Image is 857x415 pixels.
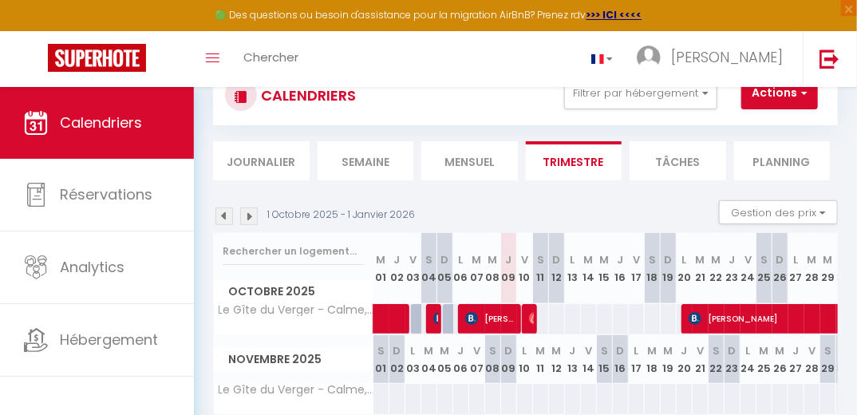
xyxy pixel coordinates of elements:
[760,343,769,358] abbr: M
[649,252,656,267] abbr: S
[677,233,693,304] th: 20
[788,233,804,304] th: 27
[441,252,449,267] abbr: D
[489,343,496,358] abbr: S
[529,303,535,334] span: [PERSON_NAME]
[552,343,562,358] abbr: M
[689,303,854,334] span: [PERSON_NAME]
[820,335,836,384] th: 29
[571,252,575,267] abbr: L
[824,343,831,358] abbr: S
[570,343,576,358] abbr: J
[506,252,512,267] abbr: J
[709,233,725,304] th: 22
[488,252,498,267] abbr: M
[60,184,152,204] span: Réservations
[60,257,124,277] span: Analytics
[389,335,405,384] th: 02
[60,330,158,350] span: Hébergement
[804,233,820,304] th: 28
[645,233,661,304] th: 18
[772,335,788,384] th: 26
[776,343,785,358] abbr: M
[433,303,439,334] span: [PERSON_NAME]
[734,141,831,180] li: Planning
[808,343,816,358] abbr: V
[453,335,469,384] th: 06
[533,233,549,304] th: 11
[665,252,673,267] abbr: D
[425,343,434,358] abbr: M
[469,233,485,304] th: 07
[725,233,740,304] th: 23
[213,141,310,180] li: Journalier
[776,252,784,267] abbr: D
[618,252,624,267] abbr: J
[709,335,725,384] th: 22
[637,45,661,69] img: ...
[696,252,705,267] abbr: M
[536,343,546,358] abbr: M
[223,237,364,266] input: Rechercher un logement...
[373,335,389,384] th: 01
[553,252,561,267] abbr: D
[216,304,376,316] span: Le Gîte du Verger - Calme, paisible et jardin
[630,141,726,180] li: Tâches
[823,252,833,267] abbr: M
[216,384,376,396] span: Le Gîte du Verger - Calme, paisible et jardin
[537,252,544,267] abbr: S
[613,335,629,384] th: 16
[501,335,517,384] th: 09
[485,335,501,384] th: 08
[744,252,752,267] abbr: V
[629,233,645,304] th: 17
[318,141,414,180] li: Semaine
[565,335,581,384] th: 13
[645,335,661,384] th: 18
[214,348,373,371] span: Novembre 2025
[465,303,519,334] span: [PERSON_NAME]
[772,233,788,304] th: 26
[729,343,737,358] abbr: D
[394,252,401,267] abbr: J
[713,343,720,358] abbr: S
[469,335,485,384] th: 07
[389,233,405,304] th: 02
[533,335,549,384] th: 11
[377,252,386,267] abbr: M
[243,49,298,65] span: Chercher
[584,252,594,267] abbr: M
[581,233,597,304] th: 14
[411,343,416,358] abbr: L
[634,343,639,358] abbr: L
[661,233,677,304] th: 19
[373,233,389,304] th: 01
[581,335,597,384] th: 14
[564,77,717,109] button: Filtrer par hébergement
[693,335,709,384] th: 21
[625,31,803,87] a: ... [PERSON_NAME]
[425,252,432,267] abbr: S
[257,77,356,113] h3: CALENDRIERS
[377,343,385,358] abbr: S
[836,233,852,304] th: 30
[600,252,610,267] abbr: M
[585,343,592,358] abbr: V
[458,343,464,358] abbr: J
[788,335,804,384] th: 27
[740,233,756,304] th: 24
[808,252,817,267] abbr: M
[526,141,622,180] li: Trimestre
[819,49,839,69] img: logout
[746,343,751,358] abbr: L
[633,252,640,267] abbr: V
[682,252,687,267] abbr: L
[473,343,480,358] abbr: V
[523,343,527,358] abbr: L
[421,141,518,180] li: Mensuel
[214,280,373,303] span: Octobre 2025
[794,252,799,267] abbr: L
[437,233,453,304] th: 05
[671,47,783,67] span: [PERSON_NAME]
[793,343,800,358] abbr: J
